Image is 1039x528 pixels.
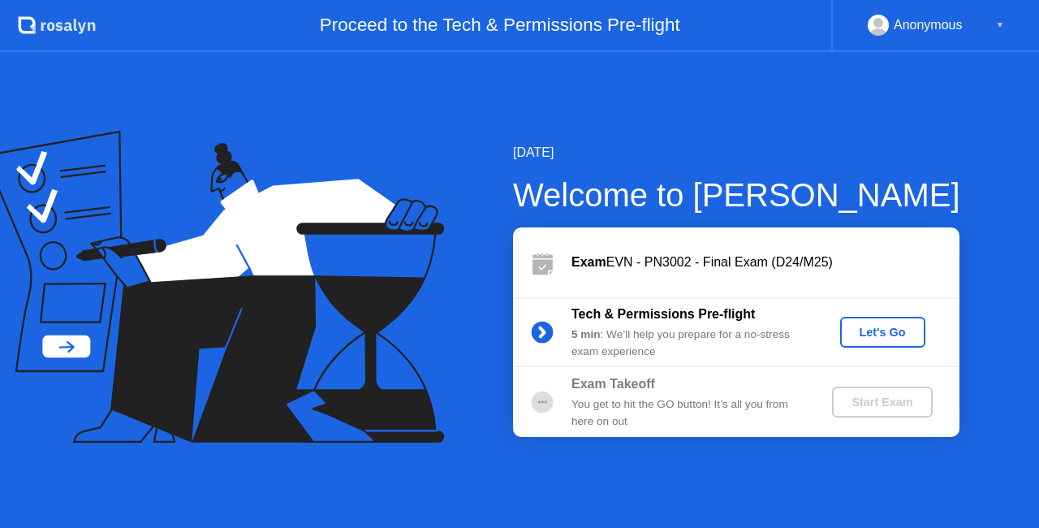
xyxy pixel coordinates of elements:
div: Anonymous [894,15,963,36]
div: [DATE] [513,143,960,162]
div: ▼ [996,15,1004,36]
button: Let's Go [840,317,925,348]
b: Tech & Permissions Pre-flight [571,307,755,321]
b: Exam Takeoff [571,377,655,391]
div: Start Exam [839,396,925,409]
div: Welcome to [PERSON_NAME] [513,171,960,219]
div: : We’ll help you prepare for a no-stress exam experience [571,327,805,360]
button: Start Exam [832,387,932,418]
b: 5 min [571,328,601,340]
b: Exam [571,255,606,269]
div: Let's Go [847,326,919,339]
div: You get to hit the GO button! It’s all you from here on out [571,396,805,430]
div: EVN - PN3002 - Final Exam (D24/M25) [571,253,959,272]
